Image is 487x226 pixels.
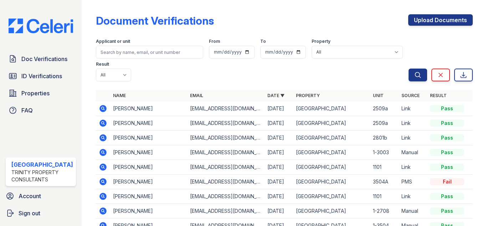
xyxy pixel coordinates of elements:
td: 2509a [370,116,399,131]
a: Source [401,93,420,98]
td: [GEOGRAPHIC_DATA] [293,189,370,204]
td: Link [399,101,427,116]
td: [PERSON_NAME] [110,175,187,189]
span: Account [19,192,41,200]
div: Fail [430,178,464,185]
a: Account [3,189,79,203]
td: 1101 [370,189,399,204]
td: [EMAIL_ADDRESS][DOMAIN_NAME] [187,131,264,145]
img: CE_Logo_Blue-a8612792a0a2168367f1c8372b55b34899dd931a85d93a1a3d3e32e68fde9ad4.png [3,19,79,33]
td: 2801b [370,131,399,145]
label: Property [312,39,330,44]
td: [EMAIL_ADDRESS][DOMAIN_NAME] [187,160,264,175]
div: Pass [430,193,464,200]
td: [PERSON_NAME] [110,160,187,175]
td: [DATE] [265,175,293,189]
label: To [260,39,266,44]
td: [EMAIL_ADDRESS][DOMAIN_NAME] [187,116,264,131]
td: PMS [399,175,427,189]
label: From [209,39,220,44]
td: [EMAIL_ADDRESS][DOMAIN_NAME] [187,101,264,116]
div: Pass [430,105,464,112]
td: [GEOGRAPHIC_DATA] [293,101,370,116]
span: FAQ [21,106,33,115]
td: 2509a [370,101,399,116]
td: Manual [399,145,427,160]
td: [DATE] [265,189,293,204]
td: Link [399,160,427,175]
td: [DATE] [265,101,293,116]
td: [EMAIL_ADDRESS][DOMAIN_NAME] [187,204,264,219]
span: ID Verifications [21,72,62,80]
td: [PERSON_NAME] [110,189,187,204]
a: Result [430,93,447,98]
td: 1101 [370,160,399,175]
td: Manual [399,204,427,219]
td: [PERSON_NAME] [110,101,187,116]
div: [GEOGRAPHIC_DATA] [11,160,73,169]
td: [PERSON_NAME] [110,204,187,219]
span: Properties [21,89,50,97]
td: [GEOGRAPHIC_DATA] [293,131,370,145]
input: Search by name, email, or unit number [96,46,203,59]
td: [GEOGRAPHIC_DATA] [293,116,370,131]
td: [PERSON_NAME] [110,116,187,131]
a: Upload Documents [408,14,473,26]
td: [DATE] [265,145,293,160]
div: Pass [430,120,464,127]
div: Pass [430,164,464,171]
div: Pass [430,207,464,215]
td: [PERSON_NAME] [110,145,187,160]
div: Document Verifications [96,14,214,27]
td: 1-3003 [370,145,399,160]
td: [GEOGRAPHIC_DATA] [293,204,370,219]
a: Email [190,93,203,98]
a: FAQ [6,103,76,117]
td: Link [399,189,427,204]
td: Link [399,131,427,145]
a: Date ▼ [267,93,284,98]
span: Doc Verifications [21,55,67,63]
label: Result [96,61,109,67]
div: Pass [430,134,464,141]
a: Name [113,93,126,98]
td: [PERSON_NAME] [110,131,187,145]
a: ID Verifications [6,69,76,83]
a: Properties [6,86,76,100]
td: [EMAIL_ADDRESS][DOMAIN_NAME] [187,145,264,160]
td: [DATE] [265,116,293,131]
td: [DATE] [265,204,293,219]
a: Unit [373,93,384,98]
div: Pass [430,149,464,156]
span: Sign out [19,209,40,217]
div: Trinity Property Consultants [11,169,73,183]
td: [DATE] [265,131,293,145]
td: 1-2708 [370,204,399,219]
td: [EMAIL_ADDRESS][DOMAIN_NAME] [187,175,264,189]
td: [GEOGRAPHIC_DATA] [293,160,370,175]
a: Doc Verifications [6,52,76,66]
a: Sign out [3,206,79,220]
label: Applicant or unit [96,39,130,44]
td: [GEOGRAPHIC_DATA] [293,175,370,189]
td: [EMAIL_ADDRESS][DOMAIN_NAME] [187,189,264,204]
td: 3504A [370,175,399,189]
td: [DATE] [265,160,293,175]
a: Property [296,93,320,98]
td: Link [399,116,427,131]
td: [GEOGRAPHIC_DATA] [293,145,370,160]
